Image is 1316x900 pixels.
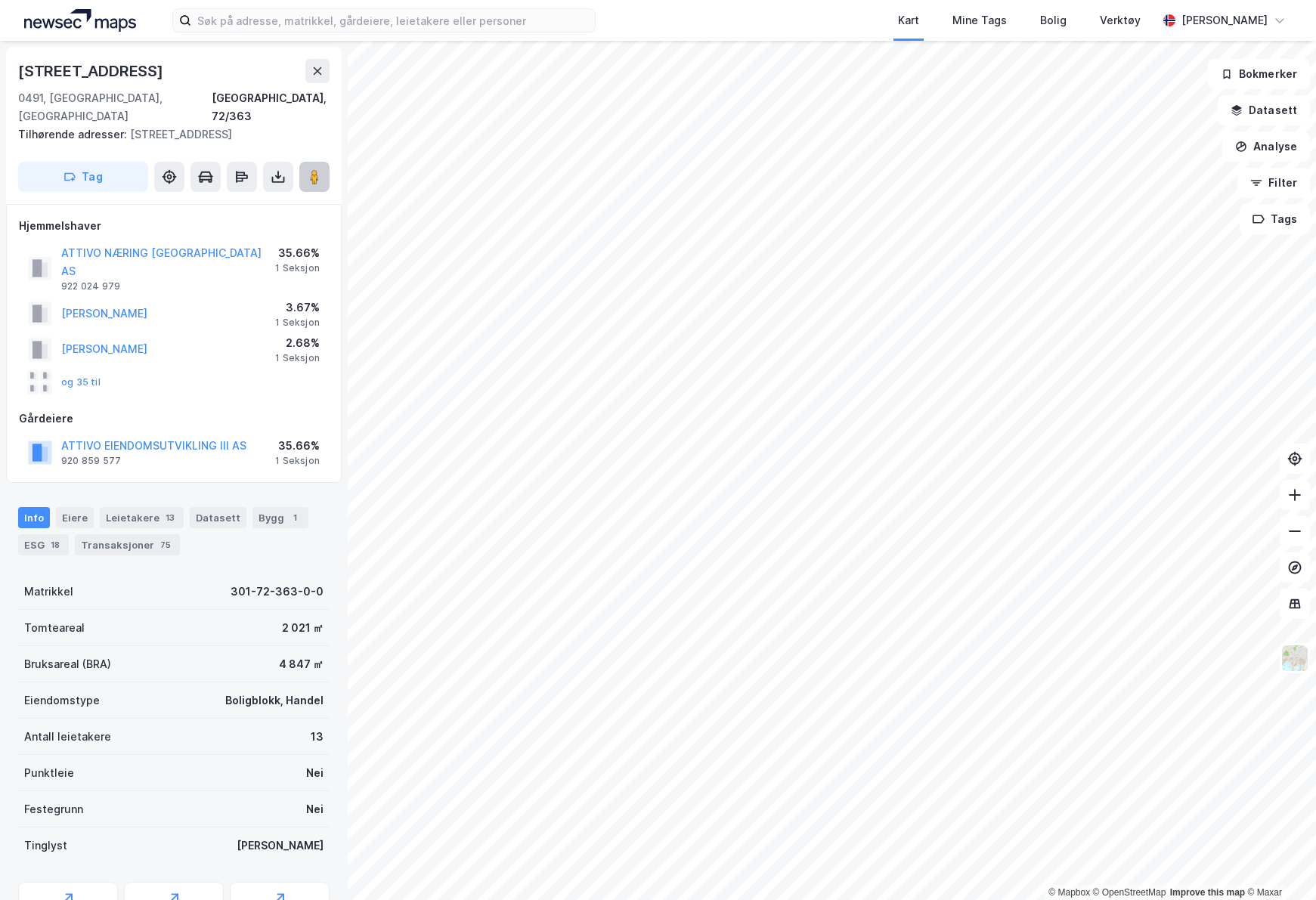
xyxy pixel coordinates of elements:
[252,507,308,528] div: Bygg
[1240,827,1316,900] iframe: Chat Widget
[275,298,320,317] div: 3.67%
[56,507,94,528] div: Eiere
[1240,204,1310,234] button: Tags
[275,262,320,274] div: 1 Seksjon
[75,534,180,555] div: Transaksjoner
[48,537,63,552] div: 18
[18,59,166,83] div: [STREET_ADDRESS]
[1181,11,1268,29] div: [PERSON_NAME]
[1218,95,1310,125] button: Datasett
[18,507,50,528] div: Info
[306,764,324,782] div: Nei
[24,619,85,637] div: Tomteareal
[1208,59,1310,89] button: Bokmerker
[24,764,74,782] div: Punktleie
[157,537,174,552] div: 75
[275,317,320,329] div: 1 Seksjon
[275,455,320,467] div: 1 Seksjon
[275,334,320,352] div: 2.68%
[1240,827,1316,900] div: Kontrollprogram for chat
[24,800,83,818] div: Festegrunn
[19,217,329,235] div: Hjemmelshaver
[231,583,324,601] div: 301-72-363-0-0
[24,691,100,710] div: Eiendomstype
[1100,11,1141,29] div: Verktøy
[1040,11,1067,29] div: Bolig
[212,89,330,125] div: [GEOGRAPHIC_DATA], 72/363
[282,619,324,637] div: 2 021 ㎡
[18,162,148,192] button: Tag
[191,9,595,32] input: Søk på adresse, matrikkel, gårdeiere, leietakere eller personer
[1280,644,1309,673] img: Z
[190,507,246,528] div: Datasett
[24,583,73,601] div: Matrikkel
[18,125,317,144] div: [STREET_ADDRESS]
[287,510,302,525] div: 1
[163,510,178,525] div: 13
[18,534,69,555] div: ESG
[24,9,136,32] img: logo.a4113a55bc3d86da70a041830d287a7e.svg
[24,728,111,746] div: Antall leietakere
[1093,887,1166,898] a: OpenStreetMap
[24,655,111,673] div: Bruksareal (BRA)
[18,128,130,141] span: Tilhørende adresser:
[952,11,1007,29] div: Mine Tags
[275,352,320,364] div: 1 Seksjon
[237,837,324,855] div: [PERSON_NAME]
[1237,168,1310,198] button: Filter
[1170,887,1245,898] a: Improve this map
[100,507,184,528] div: Leietakere
[19,410,329,428] div: Gårdeiere
[18,89,212,125] div: 0491, [GEOGRAPHIC_DATA], [GEOGRAPHIC_DATA]
[275,437,320,455] div: 35.66%
[61,455,121,467] div: 920 859 577
[898,11,919,29] div: Kart
[225,691,324,710] div: Boligblokk, Handel
[311,728,324,746] div: 13
[1222,131,1310,162] button: Analyse
[275,244,320,262] div: 35.66%
[279,655,324,673] div: 4 847 ㎡
[24,837,67,855] div: Tinglyst
[1048,887,1090,898] a: Mapbox
[306,800,324,818] div: Nei
[61,280,120,292] div: 922 024 979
